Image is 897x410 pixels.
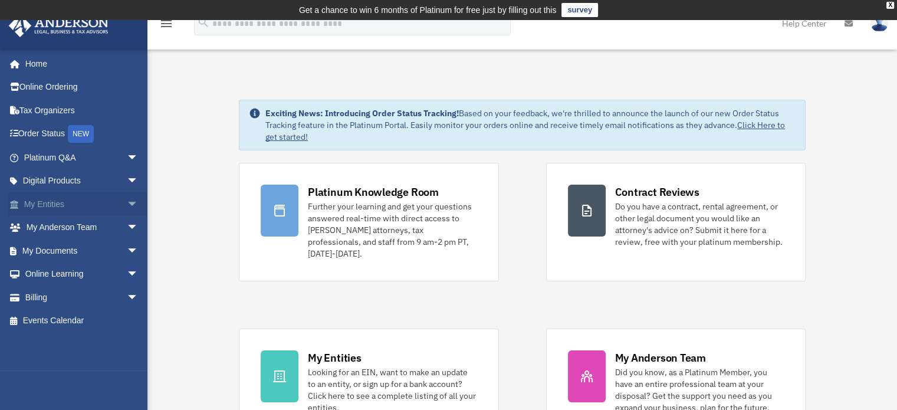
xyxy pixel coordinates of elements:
div: Do you have a contract, rental agreement, or other legal document you would like an attorney's ad... [615,201,784,248]
div: Get a chance to win 6 months of Platinum for free just by filling out this [299,3,557,17]
a: Events Calendar [8,309,156,333]
div: My Entities [308,350,361,365]
strong: Exciting News: Introducing Order Status Tracking! [265,108,459,119]
a: Platinum Q&Aarrow_drop_down [8,146,156,169]
a: Platinum Knowledge Room Further your learning and get your questions answered real-time with dire... [239,163,498,281]
i: search [197,16,210,29]
a: My Anderson Teamarrow_drop_down [8,216,156,240]
a: My Documentsarrow_drop_down [8,239,156,263]
a: Billingarrow_drop_down [8,286,156,309]
a: menu [159,21,173,31]
i: menu [159,17,173,31]
span: arrow_drop_down [127,169,150,193]
div: NEW [68,125,94,143]
a: Click Here to get started! [265,120,785,142]
img: User Pic [870,15,888,32]
span: arrow_drop_down [127,216,150,240]
a: survey [561,3,598,17]
a: Digital Productsarrow_drop_down [8,169,156,193]
a: Online Learningarrow_drop_down [8,263,156,286]
span: arrow_drop_down [127,192,150,217]
div: My Anderson Team [615,350,706,365]
span: arrow_drop_down [127,239,150,263]
a: Contract Reviews Do you have a contract, rental agreement, or other legal document you would like... [546,163,806,281]
span: arrow_drop_down [127,146,150,170]
div: Contract Reviews [615,185,699,199]
div: Platinum Knowledge Room [308,185,439,199]
a: My Entitiesarrow_drop_down [8,192,156,216]
a: Online Ordering [8,76,156,99]
a: Tax Organizers [8,99,156,122]
div: close [886,2,894,9]
a: Home [8,52,150,76]
div: Based on your feedback, we're thrilled to announce the launch of our new Order Status Tracking fe... [265,107,796,143]
a: Order StatusNEW [8,122,156,146]
span: arrow_drop_down [127,286,150,310]
div: Further your learning and get your questions answered real-time with direct access to [PERSON_NAM... [308,201,477,260]
img: Anderson Advisors Platinum Portal [5,14,112,37]
span: arrow_drop_down [127,263,150,287]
